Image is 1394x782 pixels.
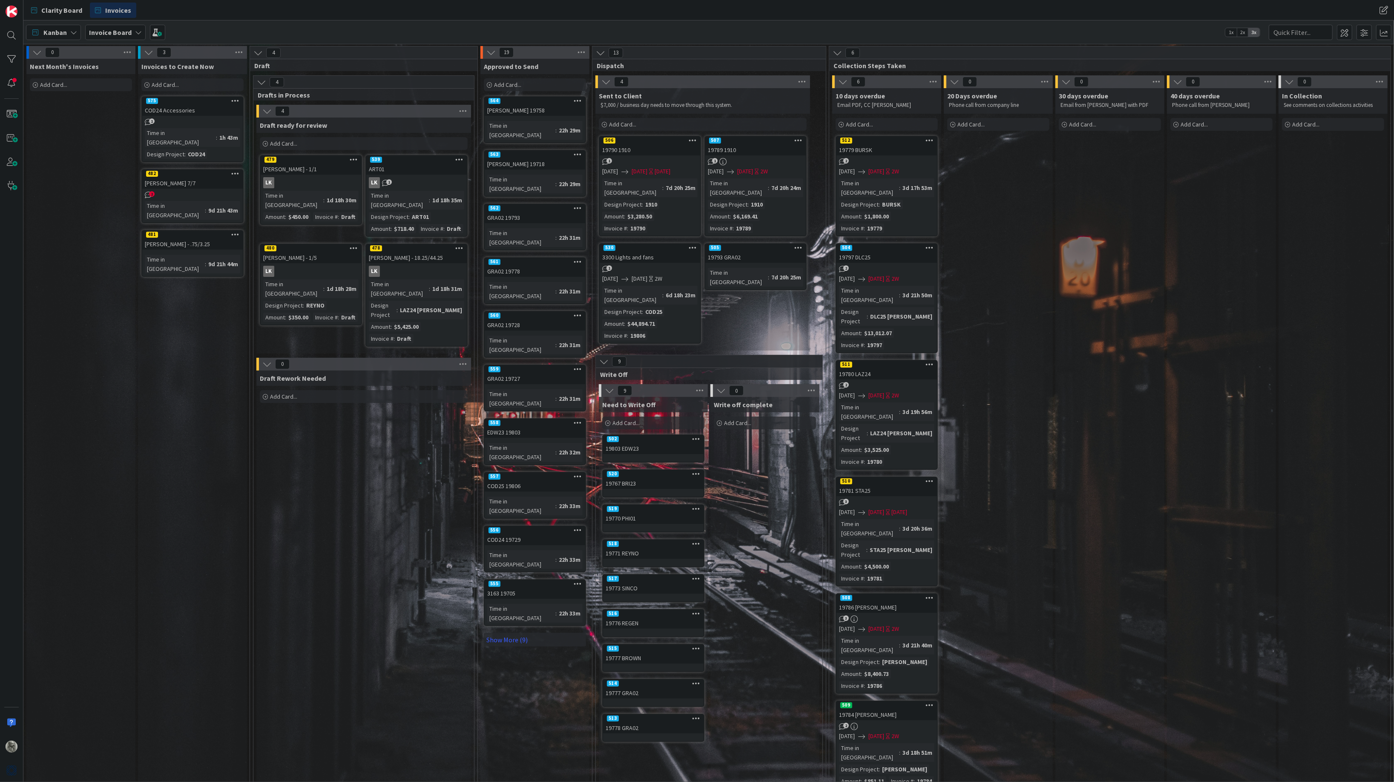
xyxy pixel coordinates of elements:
[261,252,361,263] div: [PERSON_NAME] - 1/5
[868,391,884,400] span: [DATE]
[836,244,937,263] div: 50419797 DLC25
[286,212,310,221] div: $450.00
[836,244,937,252] div: 504
[839,178,899,197] div: Time in [GEOGRAPHIC_DATA]
[749,200,765,209] div: 1910
[864,340,865,350] span: :
[43,27,67,37] span: Kanban
[285,212,286,221] span: :
[662,183,664,193] span: :
[627,331,628,340] span: :
[485,266,585,277] div: GRA02 19778
[489,259,500,265] div: 561
[879,200,880,209] span: :
[205,206,206,215] span: :
[270,393,297,400] span: Add Card...
[261,244,361,252] div: 480
[264,157,276,163] div: 479
[843,265,849,271] span: 2
[868,274,884,283] span: [DATE]
[485,373,585,384] div: GRA02 19727
[709,138,721,144] div: 507
[730,212,731,221] span: :
[557,340,583,350] div: 22h 31m
[768,273,769,282] span: :
[392,224,416,233] div: $718.40
[391,224,392,233] span: :
[769,273,803,282] div: 7d 20h 25m
[664,183,698,193] div: 7d 20h 25m
[484,311,586,358] a: 560GRA02 19728Time in [GEOGRAPHIC_DATA]:22h 31m
[40,81,67,89] span: Add Card...
[627,224,628,233] span: :
[261,164,361,175] div: [PERSON_NAME] - 1/1
[366,156,467,164] div: 539
[419,224,443,233] div: Invoice #
[708,167,724,176] span: [DATE]
[843,382,849,388] span: 2
[557,126,583,135] div: 22h 29m
[303,301,304,310] span: :
[487,389,555,408] div: Time in [GEOGRAPHIC_DATA]
[612,419,640,427] span: Add Card...
[557,287,583,296] div: 22h 31m
[862,328,894,338] div: $13,012.07
[487,282,555,301] div: Time in [GEOGRAPHIC_DATA]
[891,167,899,176] div: 2W
[709,245,721,251] div: 505
[304,301,327,310] div: REYNO
[839,328,861,338] div: Amount
[145,201,205,220] div: Time in [GEOGRAPHIC_DATA]
[365,244,468,347] a: 478[PERSON_NAME] - 18.25/44.25LKTime in [GEOGRAPHIC_DATA]:1d 18h 31mDesign Project:LAZ24 [PERSON_...
[769,183,803,193] div: 7d 20h 24m
[705,252,806,263] div: 19793 GRA02
[836,360,938,470] a: 51119780 LAZ24[DATE][DATE]2WTime in [GEOGRAPHIC_DATA]:3d 19h 56mDesign Project:LAZ24 [PERSON_NAME...
[624,212,625,221] span: :
[366,244,467,263] div: 478[PERSON_NAME] - 18.25/44.25
[600,144,700,155] div: 19790 1910
[145,149,184,159] div: Design Project
[600,244,700,263] div: 5303300 Lights and fans
[602,331,627,340] div: Invoice #
[489,313,500,319] div: 560
[369,334,394,343] div: Invoice #
[839,274,855,283] span: [DATE]
[555,233,557,242] span: :
[338,212,339,221] span: :
[485,151,585,158] div: 563
[142,231,243,250] div: 481[PERSON_NAME] - .75/3.25
[664,290,698,300] div: 6d 18h 23m
[1269,25,1333,40] input: Quick Filter...
[391,322,392,331] span: :
[366,244,467,252] div: 478
[836,243,938,353] a: 50419797 DLC25[DATE][DATE]2WTime in [GEOGRAPHIC_DATA]:3d 21h 50mDesign Project:DLC25 [PERSON_NAME...
[489,366,500,372] div: 559
[485,97,585,116] div: 564[PERSON_NAME] 19758
[606,265,612,271] span: 1
[900,183,934,193] div: 3d 17h 53m
[261,156,361,164] div: 479
[487,336,555,354] div: Time in [GEOGRAPHIC_DATA]
[392,322,421,331] div: $5,425.00
[600,137,700,155] div: 50619790 1910
[142,239,243,250] div: [PERSON_NAME] - .75/3.25
[600,137,700,144] div: 506
[206,259,240,269] div: 9d 21h 44m
[90,3,136,18] a: Invoices
[555,126,557,135] span: :
[369,177,380,188] div: LK
[485,105,585,116] div: [PERSON_NAME] 19758
[628,331,647,340] div: 19806
[839,224,864,233] div: Invoice #
[313,313,338,322] div: Invoice #
[708,178,768,197] div: Time in [GEOGRAPHIC_DATA]
[487,175,555,193] div: Time in [GEOGRAPHIC_DATA]
[485,365,585,384] div: 559GRA02 19727
[900,407,934,417] div: 3d 19h 56m
[643,200,659,209] div: 1910
[397,305,398,315] span: :
[836,252,937,263] div: 19797 DLC25
[485,258,585,266] div: 561
[370,245,382,251] div: 478
[864,224,865,233] span: :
